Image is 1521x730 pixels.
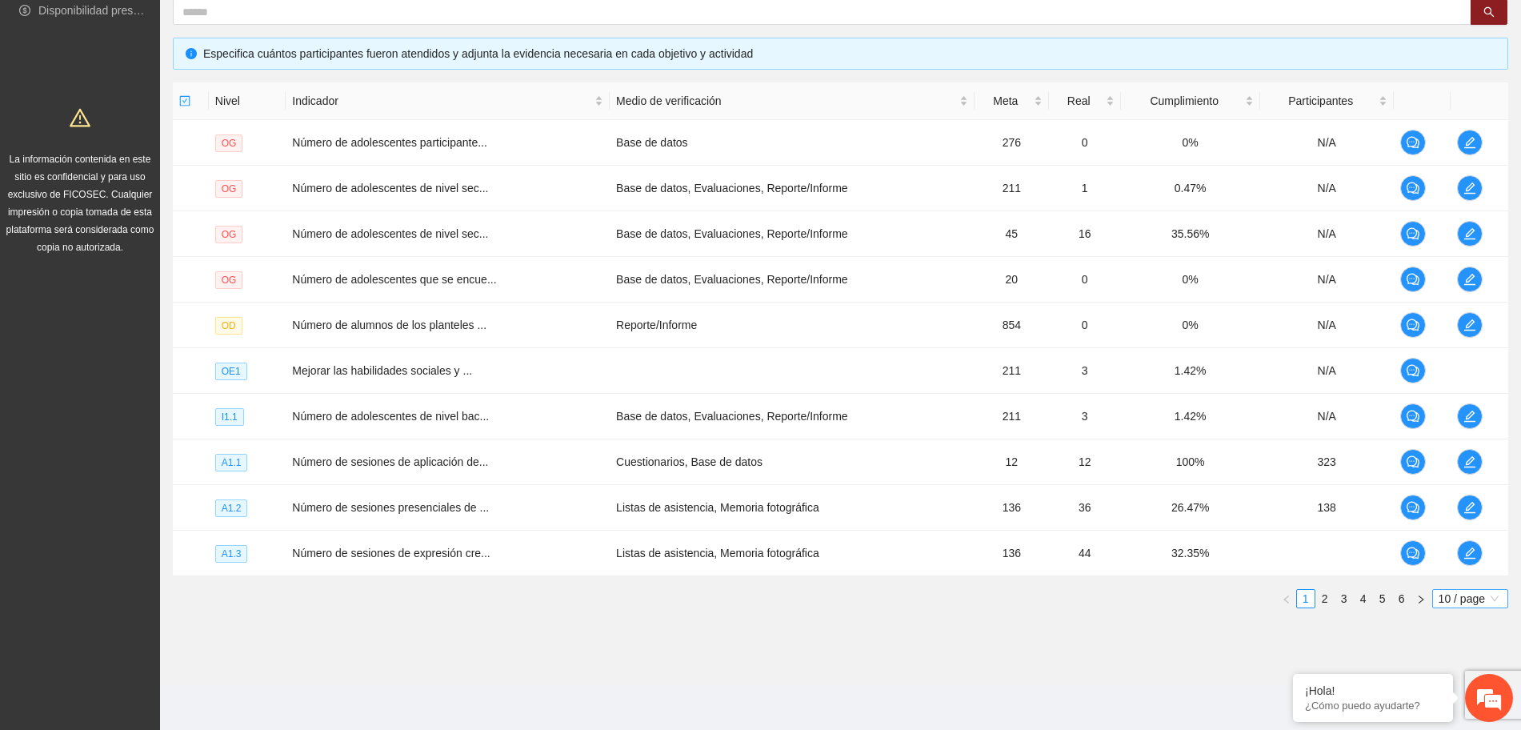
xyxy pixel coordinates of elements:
[616,92,956,110] span: Medio de verificación
[1121,120,1260,166] td: 0%
[1121,82,1260,120] th: Cumplimiento
[1400,449,1426,475] button: comment
[1260,394,1394,439] td: N/A
[975,531,1049,576] td: 136
[1277,589,1296,608] li: Previous Page
[610,303,975,348] td: Reporte/Informe
[292,227,488,240] span: Número de adolescentes de nivel sec...
[1355,590,1372,608] a: 4
[1400,175,1426,201] button: comment
[1373,589,1392,608] li: 5
[1267,92,1375,110] span: Participantes
[1400,267,1426,292] button: comment
[1049,166,1121,211] td: 1
[610,211,975,257] td: Base de datos, Evaluaciones, Reporte/Informe
[1457,267,1483,292] button: edit
[1457,130,1483,155] button: edit
[262,8,301,46] div: Minimizar ventana de chat en vivo
[1458,273,1482,286] span: edit
[292,455,488,468] span: Número de sesiones de aplicación de...
[975,257,1049,303] td: 20
[38,4,175,17] a: Disponibilidad presupuestal
[1400,130,1426,155] button: comment
[610,82,975,120] th: Medio de verificación
[1400,312,1426,338] button: comment
[1458,319,1482,331] span: edit
[1411,589,1431,608] button: right
[1260,211,1394,257] td: N/A
[1297,590,1315,608] a: 1
[215,226,243,243] span: OG
[1121,485,1260,531] td: 26.47%
[1282,595,1291,604] span: left
[1316,590,1334,608] a: 2
[1458,227,1482,240] span: edit
[1049,257,1121,303] td: 0
[1049,531,1121,576] td: 44
[1260,303,1394,348] td: N/A
[975,166,1049,211] td: 211
[1121,439,1260,485] td: 100%
[83,82,269,102] div: Chatee con nosotros ahora
[1457,449,1483,475] button: edit
[1458,547,1482,560] span: edit
[1354,589,1373,608] li: 4
[292,410,489,423] span: Número de adolescentes de nivel bac...
[1127,92,1242,110] span: Cumplimiento
[215,499,248,517] span: A1.2
[179,95,190,106] span: check-square
[93,214,221,375] span: Estamos en línea.
[1260,439,1394,485] td: 323
[1400,221,1426,247] button: comment
[1457,495,1483,520] button: edit
[1049,394,1121,439] td: 3
[203,45,1495,62] div: Especifica cuántos participantes fueron atendidos y adjunta la evidencia necesaria en cada objeti...
[1432,589,1508,608] div: Page Size
[1049,485,1121,531] td: 36
[1400,540,1426,566] button: comment
[975,439,1049,485] td: 12
[1049,348,1121,394] td: 3
[1260,166,1394,211] td: N/A
[975,82,1049,120] th: Meta
[1055,92,1103,110] span: Real
[1458,501,1482,514] span: edit
[610,166,975,211] td: Base de datos, Evaluaciones, Reporte/Informe
[292,364,472,377] span: Mejorar las habilidades sociales y ...
[292,547,490,560] span: Número de sesiones de expresión cre...
[1121,257,1260,303] td: 0%
[1457,540,1483,566] button: edit
[1374,590,1391,608] a: 5
[292,182,488,195] span: Número de adolescentes de nivel sec...
[1392,589,1411,608] li: 6
[610,120,975,166] td: Base de datos
[6,154,154,253] span: La información contenida en este sitio es confidencial y para uso exclusivo de FICOSEC. Cualquier...
[215,363,247,380] span: OE1
[292,501,489,514] span: Número de sesiones presenciales de ...
[1335,589,1354,608] li: 3
[975,211,1049,257] td: 45
[975,394,1049,439] td: 211
[1260,257,1394,303] td: N/A
[1411,589,1431,608] li: Next Page
[1260,120,1394,166] td: N/A
[610,394,975,439] td: Base de datos, Evaluaciones, Reporte/Informe
[1277,589,1296,608] button: left
[1483,6,1495,19] span: search
[1457,221,1483,247] button: edit
[215,134,243,152] span: OG
[1121,211,1260,257] td: 35.56%
[1121,348,1260,394] td: 1.42%
[1393,590,1411,608] a: 6
[215,408,244,426] span: I1.1
[1400,403,1426,429] button: comment
[186,48,197,59] span: info-circle
[215,271,243,289] span: OG
[1458,410,1482,423] span: edit
[975,348,1049,394] td: 211
[1260,485,1394,531] td: 138
[1121,166,1260,211] td: 0.47%
[1121,531,1260,576] td: 32.35%
[1121,394,1260,439] td: 1.42%
[1305,684,1441,697] div: ¡Hola!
